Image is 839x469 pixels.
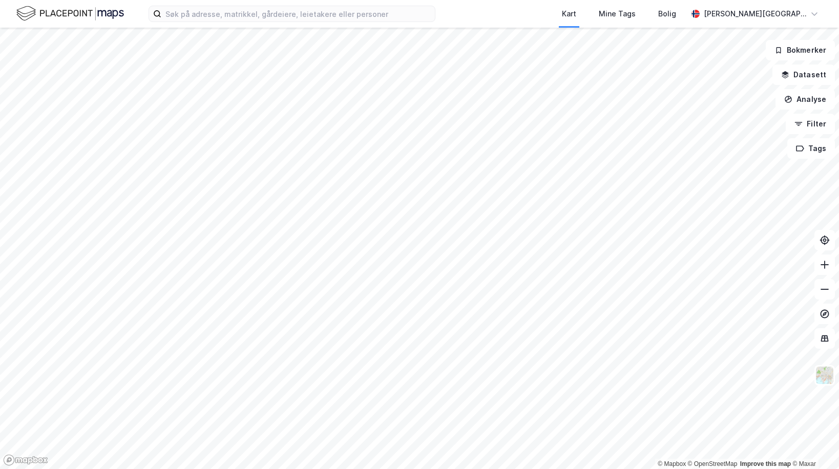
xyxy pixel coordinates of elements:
a: Improve this map [740,460,791,467]
a: Mapbox [658,460,686,467]
div: [PERSON_NAME][GEOGRAPHIC_DATA] [704,8,806,20]
div: Kontrollprogram for chat [788,420,839,469]
a: OpenStreetMap [688,460,738,467]
button: Analyse [775,89,835,110]
button: Filter [786,114,835,134]
div: Mine Tags [599,8,636,20]
div: Bolig [658,8,676,20]
input: Søk på adresse, matrikkel, gårdeiere, leietakere eller personer [161,6,435,22]
button: Datasett [772,65,835,85]
div: Kart [562,8,576,20]
a: Mapbox homepage [3,454,48,466]
button: Tags [787,138,835,159]
img: Z [815,366,834,385]
button: Bokmerker [766,40,835,60]
img: logo.f888ab2527a4732fd821a326f86c7f29.svg [16,5,124,23]
iframe: Chat Widget [788,420,839,469]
